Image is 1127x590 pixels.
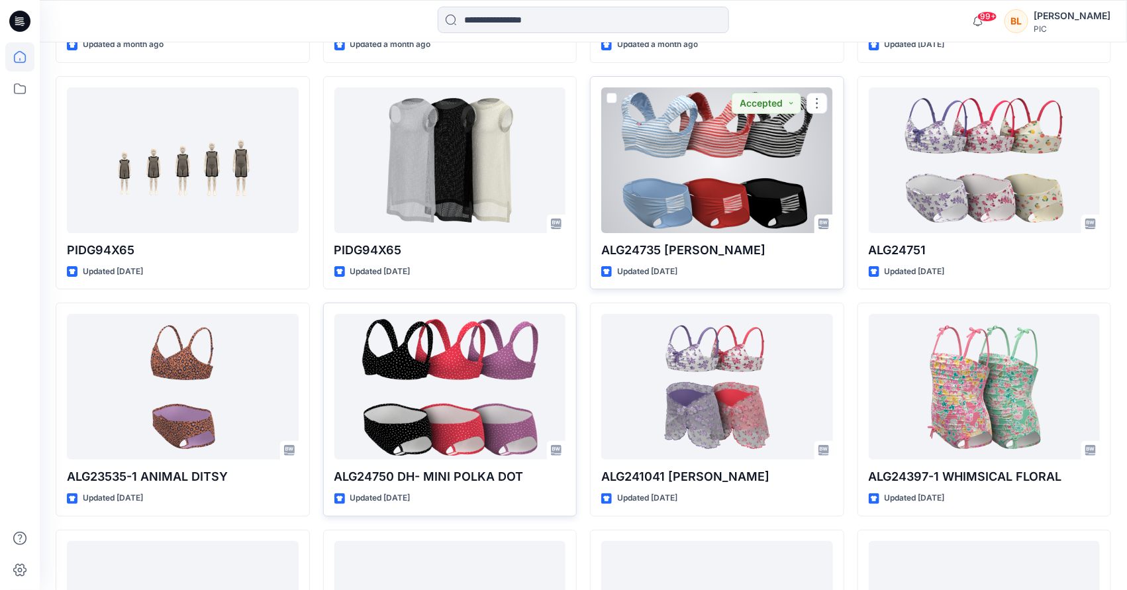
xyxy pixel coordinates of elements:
p: Updated [DATE] [617,265,677,279]
p: Updated a month ago [83,38,164,52]
p: Updated [DATE] [83,491,143,505]
a: ALG23535-1 ANIMAL DITSY [67,314,299,460]
p: Updated [DATE] [885,491,945,505]
a: PIDG94X65 [67,87,299,233]
a: PIDG94X65 [334,87,566,233]
p: ALG24751 [869,241,1101,260]
a: ALG24751 [869,87,1101,233]
p: Updated [DATE] [350,265,411,279]
p: PIDG94X65 [67,241,299,260]
div: PIC [1034,24,1110,34]
p: ALG241041 [PERSON_NAME] [601,467,833,486]
p: ALG24750 DH- MINI POLKA DOT [334,467,566,486]
p: ALG23535-1 ANIMAL DITSY [67,467,299,486]
a: ALG24397-1 WHIMSICAL FLORAL [869,314,1101,460]
div: [PERSON_NAME] [1034,8,1110,24]
p: ALG24397-1 WHIMSICAL FLORAL [869,467,1101,486]
a: ALG241041 ROSE BOUQUET [601,314,833,460]
p: Updated a month ago [350,38,431,52]
p: Updated [DATE] [617,491,677,505]
div: BL [1004,9,1028,33]
p: Updated [DATE] [83,265,143,279]
p: Updated [DATE] [885,38,945,52]
p: ALG24735 [PERSON_NAME] [601,241,833,260]
p: Updated a month ago [617,38,698,52]
p: PIDG94X65 [334,241,566,260]
p: Updated [DATE] [885,265,945,279]
a: ALG24735 ROSE SEERSUCKER [601,87,833,233]
p: Updated [DATE] [350,491,411,505]
a: ALG24750 DH- MINI POLKA DOT [334,314,566,460]
span: 99+ [977,11,997,22]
